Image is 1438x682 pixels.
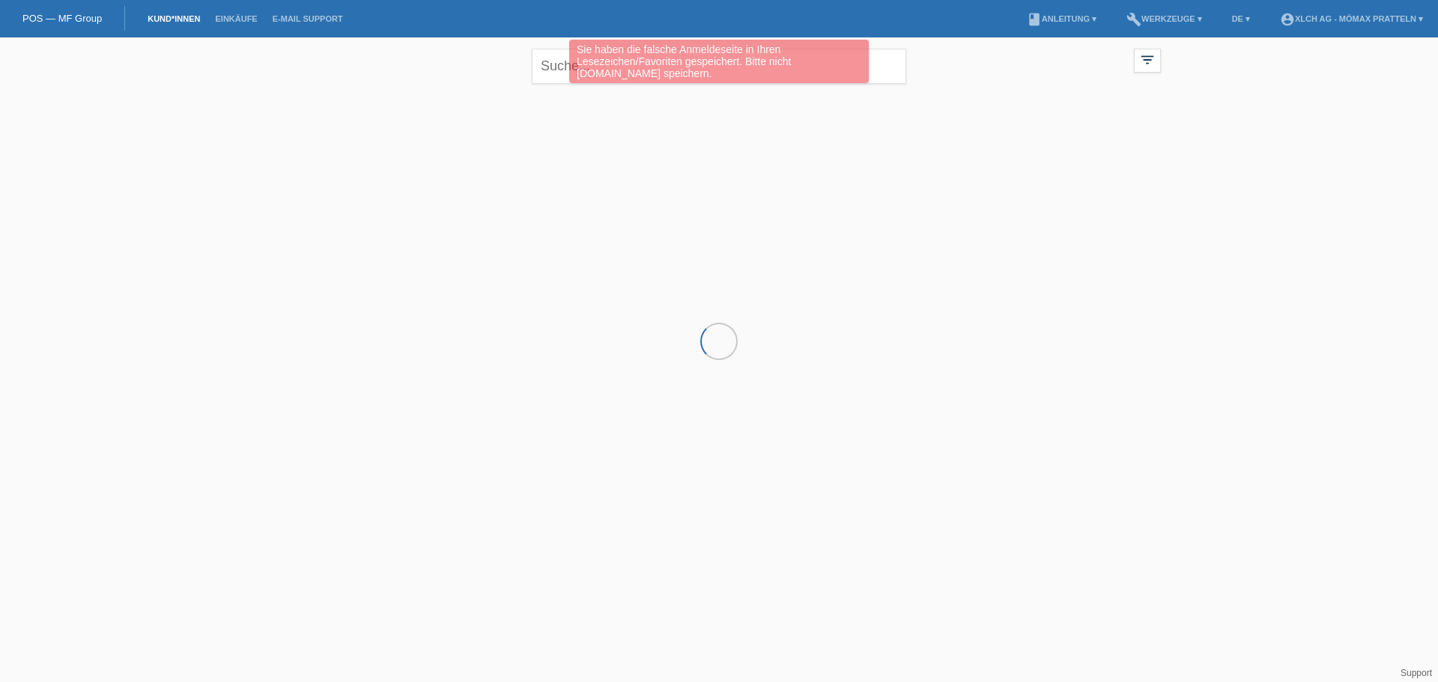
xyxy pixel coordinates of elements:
a: bookAnleitung ▾ [1019,14,1104,23]
i: build [1126,12,1141,27]
a: DE ▾ [1225,14,1258,23]
a: Kund*innen [140,14,207,23]
a: POS — MF Group [22,13,102,24]
a: Support [1401,668,1432,678]
a: E-Mail Support [265,14,351,23]
div: Sie haben die falsche Anmeldeseite in Ihren Lesezeichen/Favoriten gespeichert. Bitte nicht [DOMAI... [569,40,869,83]
a: buildWerkzeuge ▾ [1119,14,1210,23]
a: account_circleXLCH AG - Mömax Pratteln ▾ [1272,14,1431,23]
a: Einkäufe [207,14,264,23]
i: book [1027,12,1042,27]
i: account_circle [1280,12,1295,27]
